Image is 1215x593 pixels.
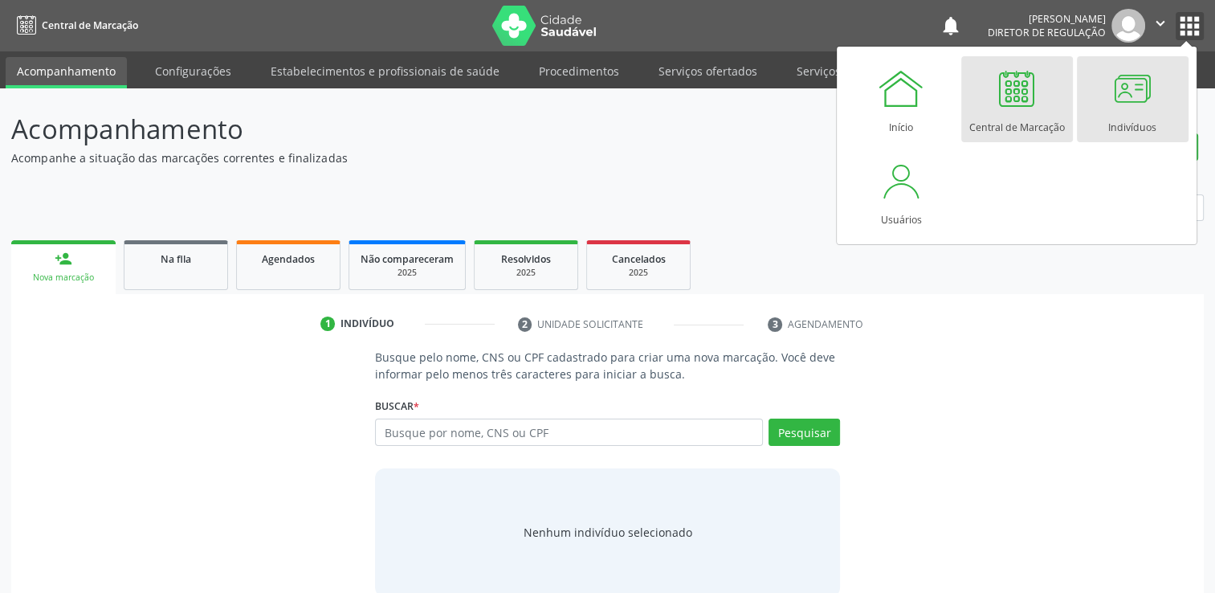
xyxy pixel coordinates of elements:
a: Configurações [144,57,243,85]
a: Início [846,56,957,142]
i:  [1152,14,1169,32]
span: Central de Marcação [42,18,138,32]
a: Acompanhamento [6,57,127,88]
a: Procedimentos [528,57,630,85]
div: Nova marcação [22,272,104,284]
a: Usuários [846,149,957,235]
a: Central de Marcação [961,56,1073,142]
div: 2025 [486,267,566,279]
a: Serviços por vaga [785,57,902,85]
span: Diretor de regulação [988,26,1106,39]
button: notifications [940,14,962,37]
div: [PERSON_NAME] [988,12,1106,26]
img: img [1111,9,1145,43]
a: Central de Marcação [11,12,138,39]
div: person_add [55,250,72,268]
a: Serviços ofertados [647,57,769,85]
span: Agendados [262,252,315,266]
span: Cancelados [612,252,666,266]
div: 1 [320,317,335,331]
p: Acompanhamento [11,109,846,149]
input: Busque por nome, CNS ou CPF [375,419,763,446]
p: Acompanhe a situação das marcações correntes e finalizadas [11,149,846,166]
a: Indivíduos [1077,56,1188,142]
button:  [1145,9,1176,43]
span: Não compareceram [361,252,454,266]
p: Busque pelo nome, CNS ou CPF cadastrado para criar uma nova marcação. Você deve informar pelo men... [375,349,840,382]
div: Nenhum indivíduo selecionado [523,524,691,541]
div: Indivíduo [340,317,394,331]
a: Estabelecimentos e profissionais de saúde [259,57,511,85]
div: 2025 [598,267,679,279]
div: 2025 [361,267,454,279]
button: Pesquisar [769,419,840,446]
span: Na fila [161,252,191,266]
span: Resolvidos [501,252,551,266]
button: apps [1176,12,1204,40]
label: Buscar [375,394,419,419]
